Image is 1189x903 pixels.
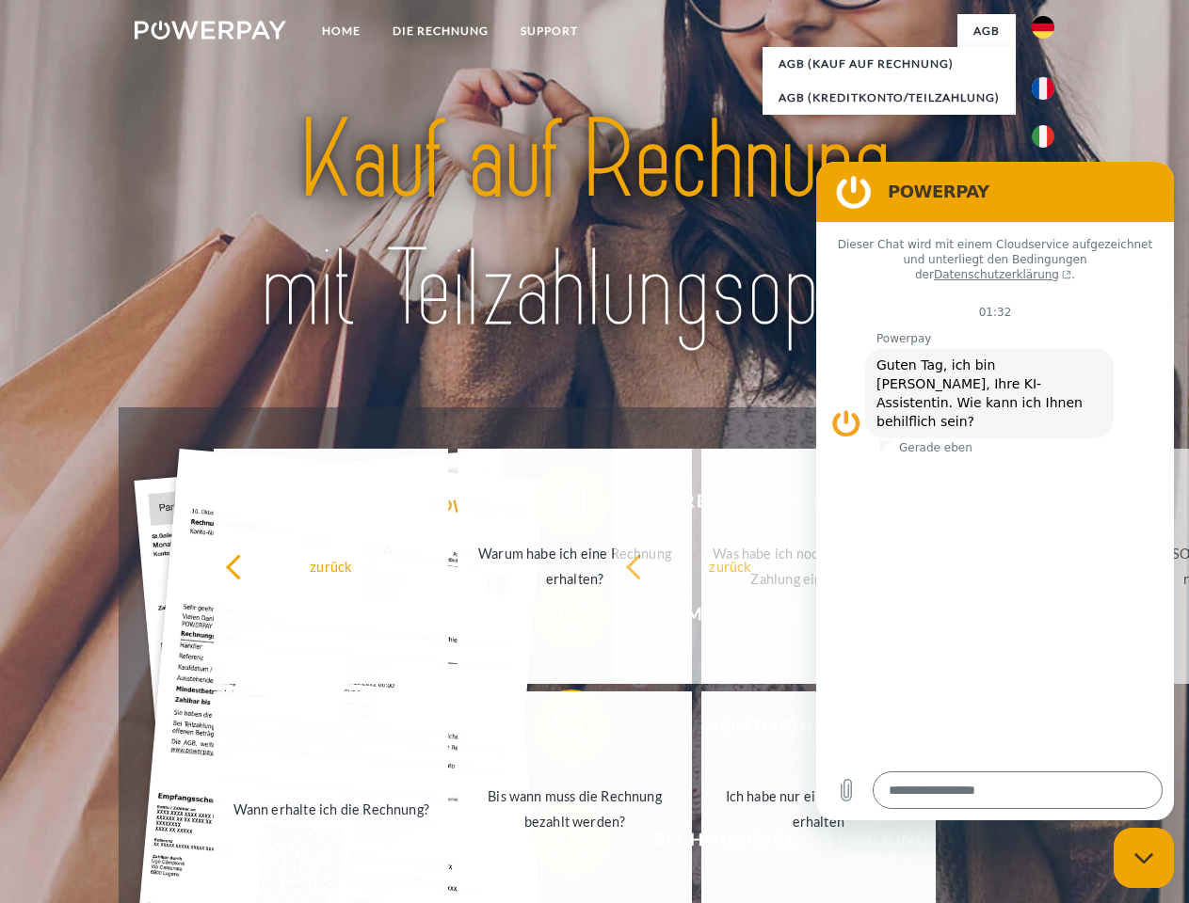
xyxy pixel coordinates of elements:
[713,784,924,834] div: Ich habe nur eine Teillieferung erhalten
[225,796,437,821] div: Wann erhalte ich die Rechnung?
[816,162,1174,820] iframe: Messaging-Fenster
[1032,16,1054,39] img: de
[1032,77,1054,100] img: fr
[625,553,837,578] div: zurück
[1114,828,1174,888] iframe: Schaltfläche zum Öffnen des Messaging-Fensters; Konversation läuft
[469,784,681,834] div: Bis wann muss die Rechnung bezahlt werden?
[377,14,505,48] a: DIE RECHNUNG
[469,541,681,592] div: Warum habe ich eine Rechnung erhalten?
[505,14,594,48] a: SUPPORT
[763,81,1016,115] a: AGB (Kreditkonto/Teilzahlung)
[225,553,437,578] div: zurück
[306,14,377,48] a: Home
[763,47,1016,81] a: AGB (Kauf auf Rechnung)
[957,14,1016,48] a: agb
[180,90,1009,360] img: title-powerpay_de.svg
[1032,125,1054,148] img: it
[135,21,286,40] img: logo-powerpay-white.svg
